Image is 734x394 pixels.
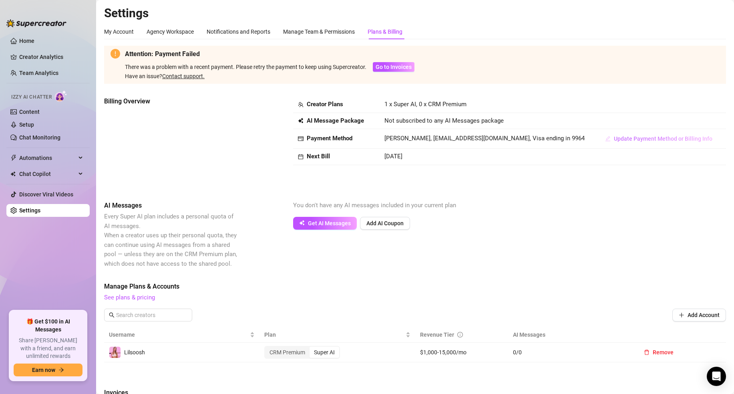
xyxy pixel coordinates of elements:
[104,201,239,210] span: AI Messages
[283,27,355,36] div: Manage Team & Permissions
[19,109,40,115] a: Content
[637,346,680,359] button: Remove
[384,135,585,142] span: [PERSON_NAME], [EMAIL_ADDRESS][DOMAIN_NAME], Visa ending in 9964
[415,343,509,362] td: $1,000-15,000/mo
[308,220,351,226] span: Get AI Messages
[104,327,259,343] th: Username
[19,121,34,128] a: Setup
[116,311,181,319] input: Search creators
[264,346,340,359] div: segmented control
[373,62,414,72] button: Go to Invoices
[264,330,404,339] span: Plan
[307,135,352,142] strong: Payment Method
[376,64,412,70] span: Go to Invoices
[6,19,66,27] img: logo-BBDzfeDw.svg
[104,282,726,291] span: Manage Plans & Accounts
[14,318,82,333] span: 🎁 Get $100 in AI Messages
[14,337,82,360] span: Share [PERSON_NAME] with a friend, and earn unlimited rewards
[310,347,339,358] div: Super AI
[19,70,58,76] a: Team Analytics
[384,153,402,160] span: [DATE]
[707,367,726,386] div: Open Intercom Messenger
[19,134,60,141] a: Chat Monitoring
[384,101,467,108] span: 1 x Super AI, 0 x CRM Premium
[104,6,726,21] h2: Settings
[19,191,73,198] a: Discover Viral Videos
[298,154,304,160] span: calendar
[55,90,67,102] img: AI Chatter
[614,135,712,142] span: Update Payment Method or Billing Info
[384,116,504,126] span: Not subscribed to any AI Messages package
[207,27,270,36] div: Notifications and Reports
[11,93,52,101] span: Izzy AI Chatter
[420,331,454,338] span: Revenue Tier
[111,49,120,59] span: exclamation-circle
[19,38,34,44] a: Home
[688,312,720,318] span: Add Account
[599,132,719,145] button: Update Payment Method or Billing Info
[644,350,650,355] span: delete
[653,349,674,356] span: Remove
[307,101,343,108] strong: Creator Plans
[58,367,64,373] span: arrow-right
[124,349,145,356] span: Lilsoosh
[19,51,83,63] a: Creator Analytics
[125,50,200,58] strong: Attention: Payment Failed
[672,309,726,321] button: Add Account
[605,136,611,141] span: edit
[19,207,40,214] a: Settings
[104,294,155,301] a: See plans & pricing
[307,153,330,160] strong: Next Bill
[293,202,456,209] span: You don't have any AI messages included in your current plan
[162,73,205,79] a: Contact support.
[147,27,194,36] div: Agency Workspace
[298,102,304,107] span: team
[19,168,76,180] span: Chat Copilot
[508,327,633,343] th: AI Messages
[679,312,684,318] span: plus
[368,27,402,36] div: Plans & Billing
[125,72,414,81] div: Have an issue?
[265,347,310,358] div: CRM Premium
[513,348,628,357] span: 0 / 0
[366,220,404,226] span: Add AI Coupon
[109,312,115,318] span: search
[10,155,17,161] span: thunderbolt
[125,63,366,71] div: There was a problem with a recent payment. Please retry the payment to keep using Supercreator.
[298,136,304,141] span: credit-card
[360,217,410,230] button: Add AI Coupon
[259,327,415,343] th: Plan
[10,171,16,177] img: Chat Copilot
[14,364,82,376] button: Earn nowarrow-right
[109,347,121,358] img: Lilsoosh
[293,217,357,230] button: Get AI Messages
[307,117,364,124] strong: AI Message Package
[19,152,76,164] span: Automations
[104,97,239,106] span: Billing Overview
[32,367,55,373] span: Earn now
[457,332,463,337] span: info-circle
[104,213,237,267] span: Every Super AI plan includes a personal quota of AI messages. When a creator uses up their person...
[109,330,248,339] span: Username
[104,27,134,36] div: My Account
